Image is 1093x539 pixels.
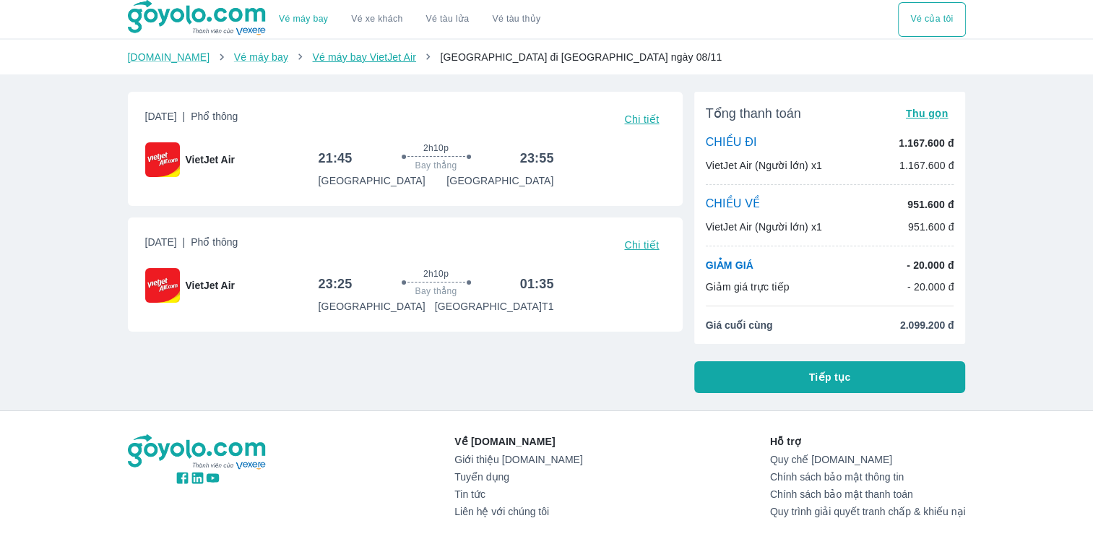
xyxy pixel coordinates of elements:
[899,136,954,150] p: 1.167.600 đ
[899,158,954,173] p: 1.167.600 đ
[351,14,402,25] a: Vé xe khách
[128,50,966,64] nav: breadcrumb
[319,150,353,167] h6: 21:45
[435,299,554,314] p: [GEOGRAPHIC_DATA] T1
[898,2,965,37] div: choose transportation mode
[319,173,425,188] p: [GEOGRAPHIC_DATA]
[900,318,954,332] span: 2.099.200 đ
[770,434,966,449] p: Hỗ trợ
[706,197,761,212] p: CHIỀU VỀ
[319,275,353,293] h6: 23:25
[145,109,238,129] span: [DATE]
[415,285,457,297] span: Bay thẳng
[706,135,757,151] p: CHIỀU ĐI
[480,2,552,37] button: Vé tàu thủy
[423,142,449,154] span: 2h10p
[319,299,425,314] p: [GEOGRAPHIC_DATA]
[454,454,582,465] a: Giới thiệu [DOMAIN_NAME]
[898,2,965,37] button: Vé của tôi
[183,236,186,248] span: |
[706,318,773,332] span: Giá cuối cùng
[191,236,238,248] span: Phổ thông
[706,105,801,122] span: Tổng thanh toán
[423,268,449,280] span: 2h10p
[706,280,790,294] p: Giảm giá trực tiếp
[706,258,753,272] p: GIẢM GIÁ
[446,173,553,188] p: [GEOGRAPHIC_DATA]
[234,51,288,63] a: Vé máy bay
[624,239,659,251] span: Chi tiết
[809,370,851,384] span: Tiếp tục
[907,280,954,294] p: - 20.000 đ
[618,235,665,255] button: Chi tiết
[770,488,966,500] a: Chính sách bảo mật thanh toán
[454,434,582,449] p: Về [DOMAIN_NAME]
[415,160,457,171] span: Bay thẳng
[145,235,238,255] span: [DATE]
[440,51,722,63] span: [GEOGRAPHIC_DATA] đi [GEOGRAPHIC_DATA] ngày 08/11
[128,434,268,470] img: logo
[186,278,235,293] span: VietJet Air
[900,103,954,124] button: Thu gọn
[770,454,966,465] a: Quy chế [DOMAIN_NAME]
[267,2,552,37] div: choose transportation mode
[454,506,582,517] a: Liên hệ với chúng tôi
[907,258,954,272] p: - 20.000 đ
[454,488,582,500] a: Tin tức
[520,275,554,293] h6: 01:35
[312,51,415,63] a: Vé máy bay VietJet Air
[770,471,966,483] a: Chính sách bảo mật thông tin
[706,220,822,234] p: VietJet Air (Người lớn) x1
[454,471,582,483] a: Tuyển dụng
[191,111,238,122] span: Phổ thông
[694,361,966,393] button: Tiếp tục
[618,109,665,129] button: Chi tiết
[415,2,481,37] a: Vé tàu lửa
[520,150,554,167] h6: 23:55
[908,220,954,234] p: 951.600 đ
[279,14,328,25] a: Vé máy bay
[906,108,949,119] span: Thu gọn
[907,197,954,212] p: 951.600 đ
[186,152,235,167] span: VietJet Air
[183,111,186,122] span: |
[770,506,966,517] a: Quy trình giải quyết tranh chấp & khiếu nại
[624,113,659,125] span: Chi tiết
[128,51,210,63] a: [DOMAIN_NAME]
[706,158,822,173] p: VietJet Air (Người lớn) x1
